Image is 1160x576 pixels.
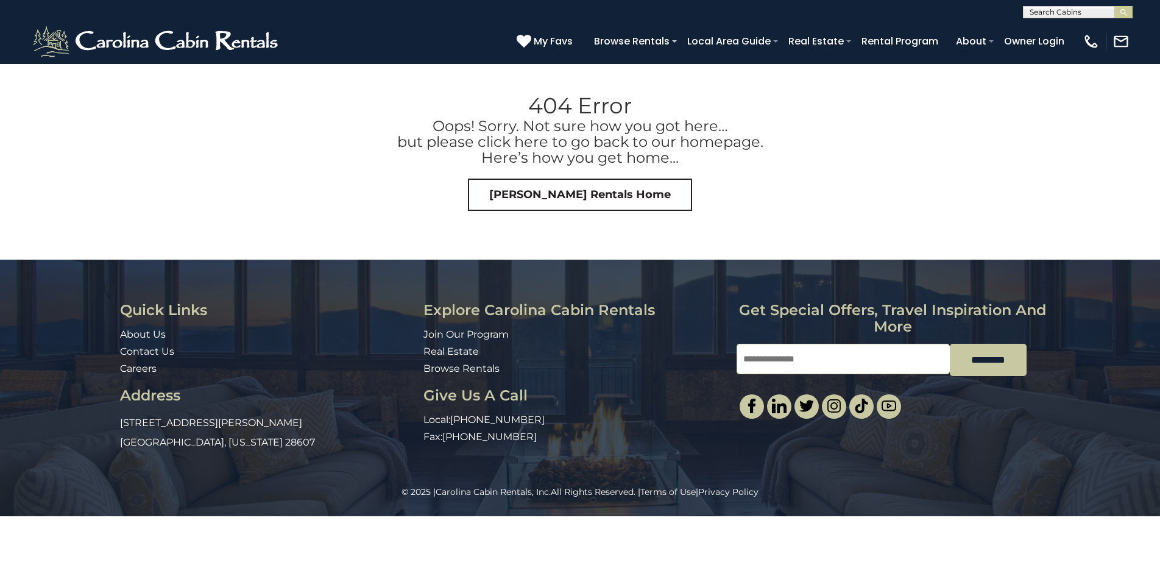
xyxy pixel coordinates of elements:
a: Terms of Use [640,486,696,497]
a: My Favs [517,34,576,49]
span: © 2025 | [401,486,551,497]
h3: Get special offers, travel inspiration and more [737,302,1049,335]
p: All Rights Reserved. | | [27,486,1133,498]
h3: Quick Links [120,302,414,318]
img: instagram-single.svg [827,399,841,413]
p: Local: [423,413,727,427]
img: mail-regular-white.png [1112,33,1130,50]
a: [PERSON_NAME] Rentals Home [468,179,692,212]
img: White-1-2.png [30,23,283,60]
a: Contact Us [120,346,174,357]
a: About [950,30,992,52]
a: Local Area Guide [681,30,777,52]
p: Fax: [423,430,727,444]
a: Privacy Policy [698,486,759,497]
a: Real Estate [423,346,479,357]
a: [PHONE_NUMBER] [442,431,537,443]
img: twitter-single.svg [799,399,814,413]
img: linkedin-single.svg [772,399,787,413]
a: Browse Rentals [588,30,676,52]
img: tiktok.svg [854,399,869,413]
h3: Address [120,388,414,404]
span: My Favs [534,34,573,49]
a: Browse Rentals [423,363,500,374]
a: Rental Program [855,30,944,52]
p: [STREET_ADDRESS][PERSON_NAME] [GEOGRAPHIC_DATA], [US_STATE] 28607 [120,413,414,452]
a: Carolina Cabin Rentals, Inc. [436,486,551,497]
a: Owner Login [998,30,1070,52]
a: About Us [120,329,166,340]
a: Join Our Program [423,329,509,340]
img: facebook-single.svg [744,399,759,413]
h3: Give Us A Call [423,388,727,404]
img: phone-regular-white.png [1083,33,1100,50]
a: [PHONE_NUMBER] [450,414,545,425]
img: youtube-light.svg [882,399,896,413]
a: Real Estate [782,30,850,52]
a: Careers [120,363,157,374]
h3: Explore Carolina Cabin Rentals [423,302,727,318]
